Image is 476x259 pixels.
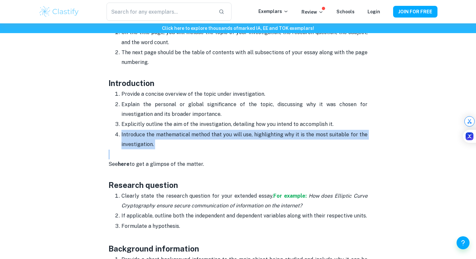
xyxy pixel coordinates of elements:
[121,100,368,119] p: Explain the personal or global significance of the topic, discussing why it was chosen for invest...
[393,6,437,18] button: JOIN FOR FREE
[121,191,368,211] p: Clearly state the research question for your extended essay.
[118,161,130,167] strong: here
[121,130,368,150] p: Introduce the mathematical method that you will use, highlighting why it is the most suitable for...
[258,8,289,15] p: Exemplars
[368,9,380,14] a: Login
[121,28,368,47] p: On the title page, you will include the topic of your investigation, the research question, the s...
[301,8,323,16] p: Review
[1,25,475,32] h6: Click here to explore thousands of marked IA, EE and TOK exemplars !
[39,5,80,18] img: Clastify logo
[121,119,368,129] p: Explicitly outline the aim of the investigation, detailing how you intend to accomplish it.
[121,221,368,231] p: Formulate a hypothesis.
[121,48,368,77] p: The next page should be the table of contents with all subsections of your essay along with the p...
[336,9,355,14] a: Schools
[457,236,470,249] button: Help and Feedback
[121,211,368,221] p: If applicable, outline both the independent and dependent variables along with their respective u...
[108,231,368,254] h3: Background information
[108,179,368,191] h3: Research question
[121,89,368,99] p: Provide a concise overview of the topic under investigation.
[273,193,307,199] a: For example:
[108,150,368,179] p: See to get a glimpse of the matter.
[107,3,213,21] input: Search for any exemplars...
[108,79,154,88] strong: Introduction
